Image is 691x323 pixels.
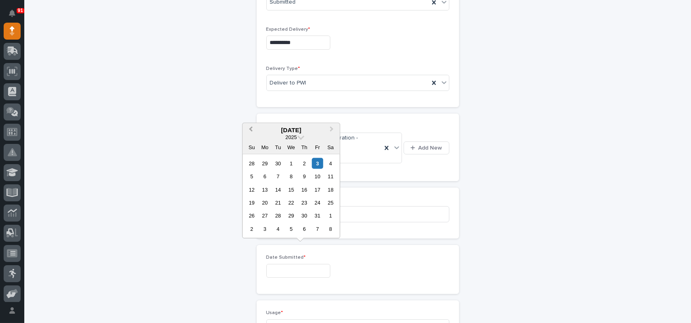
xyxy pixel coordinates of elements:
div: Th [299,141,310,152]
div: Choose Thursday, November 6th, 2025 [299,224,310,234]
span: Usage [266,310,283,315]
div: Choose Tuesday, September 30th, 2025 [272,158,283,169]
div: Choose Thursday, October 30th, 2025 [299,210,310,221]
div: Choose Thursday, October 9th, 2025 [299,171,310,182]
div: Choose Friday, October 3rd, 2025 [312,158,323,169]
div: We [286,141,297,152]
div: Tu [272,141,283,152]
div: Su [246,141,257,152]
div: Choose Tuesday, October 14th, 2025 [272,184,283,195]
div: Choose Saturday, November 1st, 2025 [325,210,336,221]
div: Choose Tuesday, November 4th, 2025 [272,224,283,234]
div: Choose Sunday, October 26th, 2025 [246,210,257,221]
button: Notifications [4,5,21,22]
div: Choose Wednesday, November 5th, 2025 [286,224,297,234]
div: Choose Friday, October 31st, 2025 [312,210,323,221]
div: Choose Friday, October 17th, 2025 [312,184,323,195]
span: Expected Delivery [266,27,310,32]
span: Add New [419,144,442,152]
div: Choose Saturday, October 25th, 2025 [325,197,336,208]
div: Sa [325,141,336,152]
div: Choose Monday, October 20th, 2025 [259,197,270,208]
div: Notifications91 [10,10,21,23]
div: Choose Wednesday, October 1st, 2025 [286,158,297,169]
p: 91 [18,8,23,13]
div: Choose Monday, October 6th, 2025 [259,171,270,182]
div: Choose Thursday, October 16th, 2025 [299,184,310,195]
div: Choose Tuesday, October 7th, 2025 [272,171,283,182]
button: Next Month [326,124,339,137]
div: Choose Friday, October 10th, 2025 [312,171,323,182]
div: Choose Wednesday, October 22nd, 2025 [286,197,297,208]
div: Choose Wednesday, October 15th, 2025 [286,184,297,195]
div: [DATE] [242,126,340,133]
div: Choose Saturday, October 4th, 2025 [325,158,336,169]
button: Previous Month [243,124,256,137]
div: Choose Sunday, September 28th, 2025 [246,158,257,169]
div: Mo [259,141,270,152]
div: month 2025-10 [245,156,337,235]
span: Date Submitted [266,255,306,260]
span: Delivery Type [266,66,300,71]
div: Choose Friday, October 24th, 2025 [312,197,323,208]
span: Deliver to PWI [270,79,306,87]
div: Choose Monday, October 27th, 2025 [259,210,270,221]
div: Choose Wednesday, October 29th, 2025 [286,210,297,221]
div: Choose Sunday, October 5th, 2025 [246,171,257,182]
div: Choose Sunday, November 2nd, 2025 [246,224,257,234]
div: Choose Saturday, October 11th, 2025 [325,171,336,182]
div: Choose Thursday, October 2nd, 2025 [299,158,310,169]
div: Choose Tuesday, October 28th, 2025 [272,210,283,221]
div: Choose Monday, November 3rd, 2025 [259,224,270,234]
div: Choose Sunday, October 12th, 2025 [246,184,257,195]
div: Choose Friday, November 7th, 2025 [312,224,323,234]
span: 2025 [285,134,297,140]
div: Choose Sunday, October 19th, 2025 [246,197,257,208]
div: Fr [312,141,323,152]
div: Choose Saturday, November 8th, 2025 [325,224,336,234]
div: Choose Wednesday, October 8th, 2025 [286,171,297,182]
div: Choose Tuesday, October 21st, 2025 [272,197,283,208]
div: Choose Saturday, October 18th, 2025 [325,184,336,195]
button: Add New [404,141,449,154]
div: Choose Monday, October 13th, 2025 [259,184,270,195]
div: Choose Monday, September 29th, 2025 [259,158,270,169]
div: Choose Thursday, October 23rd, 2025 [299,197,310,208]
